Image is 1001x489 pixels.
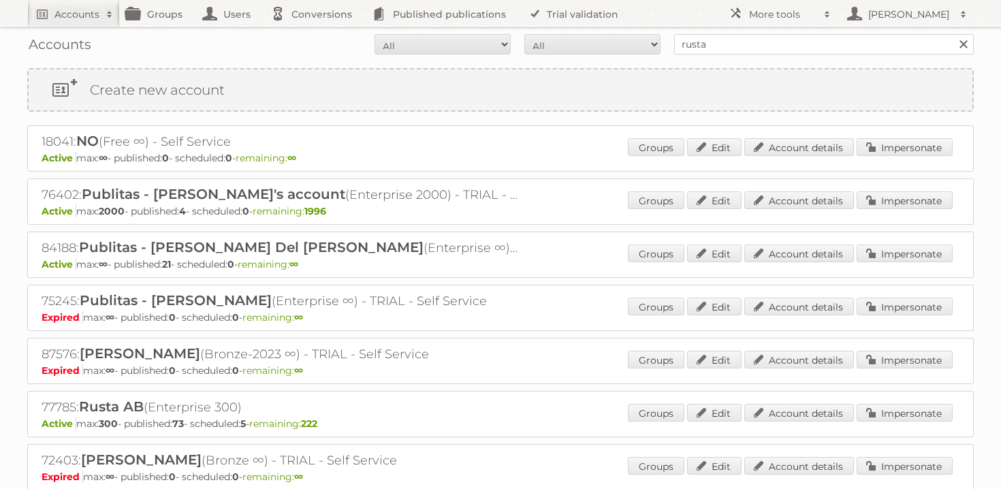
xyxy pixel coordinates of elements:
h2: 72403: (Bronze ∞) - TRIAL - Self Service [42,452,518,469]
a: Account details [744,245,854,262]
a: Create new account [29,69,972,110]
span: Expired [42,364,83,377]
a: Edit [687,298,742,315]
span: remaining: [249,417,317,430]
strong: ∞ [287,152,296,164]
strong: 1996 [304,205,326,217]
strong: 222 [301,417,317,430]
a: Groups [628,191,684,209]
strong: 0 [162,152,169,164]
a: Impersonate [857,404,953,422]
h2: Accounts [54,7,99,21]
strong: 0 [169,364,176,377]
strong: 73 [172,417,184,430]
span: Active [42,205,76,217]
a: Impersonate [857,351,953,368]
span: remaining: [236,152,296,164]
h2: [PERSON_NAME] [865,7,953,21]
p: max: - published: - scheduled: - [42,364,959,377]
h2: 87576: (Bronze-2023 ∞) - TRIAL - Self Service [42,345,518,363]
a: Edit [687,191,742,209]
span: remaining: [242,471,303,483]
span: remaining: [238,258,298,270]
strong: 0 [232,364,239,377]
a: Edit [687,138,742,156]
a: Account details [744,404,854,422]
strong: ∞ [106,364,114,377]
span: Active [42,152,76,164]
strong: 5 [240,417,246,430]
span: remaining: [242,364,303,377]
a: Groups [628,245,684,262]
span: Publitas - [PERSON_NAME] Del [PERSON_NAME] [79,239,424,255]
span: NO [76,133,99,149]
span: remaining: [253,205,326,217]
a: Edit [687,351,742,368]
strong: ∞ [106,471,114,483]
a: Groups [628,351,684,368]
p: max: - published: - scheduled: - [42,152,959,164]
p: max: - published: - scheduled: - [42,311,959,324]
strong: 4 [179,205,186,217]
p: max: - published: - scheduled: - [42,471,959,483]
h2: 18041: (Free ∞) - Self Service [42,133,518,151]
strong: 2000 [99,205,125,217]
p: max: - published: - scheduled: - [42,205,959,217]
p: max: - published: - scheduled: - [42,417,959,430]
strong: 0 [232,311,239,324]
a: Account details [744,298,854,315]
strong: ∞ [294,311,303,324]
a: Impersonate [857,138,953,156]
a: Edit [687,404,742,422]
a: Account details [744,457,854,475]
a: Groups [628,298,684,315]
span: Expired [42,311,83,324]
strong: 0 [225,152,232,164]
a: Edit [687,245,742,262]
span: Expired [42,471,83,483]
strong: ∞ [294,364,303,377]
strong: ∞ [289,258,298,270]
h2: 84188: (Enterprise ∞) - TRIAL - Self Service [42,239,518,257]
strong: 0 [227,258,234,270]
span: [PERSON_NAME] [80,345,200,362]
a: Impersonate [857,245,953,262]
strong: 21 [162,258,171,270]
a: Impersonate [857,298,953,315]
a: Account details [744,191,854,209]
span: Rusta AB [79,398,144,415]
strong: ∞ [106,311,114,324]
p: max: - published: - scheduled: - [42,258,959,270]
strong: 0 [232,471,239,483]
strong: ∞ [99,258,108,270]
a: Account details [744,351,854,368]
h2: More tools [749,7,817,21]
strong: 0 [242,205,249,217]
strong: 0 [169,471,176,483]
a: Edit [687,457,742,475]
strong: ∞ [99,152,108,164]
strong: ∞ [294,471,303,483]
strong: 300 [99,417,118,430]
span: Publitas - [PERSON_NAME]'s account [82,186,345,202]
h2: 75245: (Enterprise ∞) - TRIAL - Self Service [42,292,518,310]
span: Publitas - [PERSON_NAME] [80,292,272,309]
a: Impersonate [857,457,953,475]
a: Groups [628,138,684,156]
h2: 76402: (Enterprise 2000) - TRIAL - Self Service [42,186,518,204]
a: Groups [628,457,684,475]
a: Impersonate [857,191,953,209]
span: remaining: [242,311,303,324]
span: [PERSON_NAME] [81,452,202,468]
strong: 0 [169,311,176,324]
a: Groups [628,404,684,422]
h2: 77785: (Enterprise 300) [42,398,518,416]
span: Active [42,258,76,270]
a: Account details [744,138,854,156]
span: Active [42,417,76,430]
